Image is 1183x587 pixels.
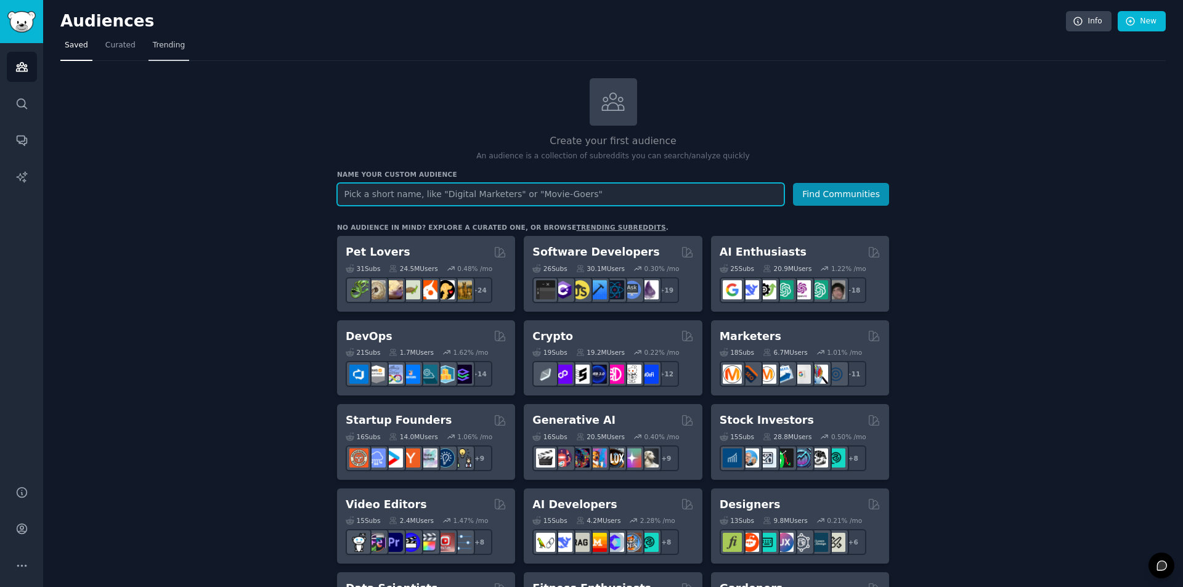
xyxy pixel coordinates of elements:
img: growmybusiness [453,448,472,468]
div: 19.2M Users [576,348,625,357]
div: + 8 [653,529,679,555]
img: dividends [723,448,742,468]
div: 15 Sub s [346,516,380,525]
img: logodesign [740,533,759,552]
img: Docker_DevOps [384,365,403,384]
h2: Marketers [720,329,781,344]
div: 0.21 % /mo [827,516,862,525]
div: 24.5M Users [389,264,437,273]
h2: Stock Investors [720,413,814,428]
div: 25 Sub s [720,264,754,273]
div: 20.5M Users [576,432,625,441]
img: herpetology [349,280,368,299]
img: finalcutpro [418,533,437,552]
h3: Name your custom audience [337,170,889,179]
img: userexperience [792,533,811,552]
h2: Startup Founders [346,413,452,428]
img: ethstaker [571,365,590,384]
span: Trending [153,40,185,51]
img: content_marketing [723,365,742,384]
div: + 24 [466,277,492,303]
img: defi_ [640,365,659,384]
div: 14.0M Users [389,432,437,441]
img: VideoEditors [401,533,420,552]
h2: Generative AI [532,413,616,428]
img: swingtrading [809,448,828,468]
div: 28.8M Users [763,432,811,441]
h2: Video Editors [346,497,427,512]
div: 13 Sub s [720,516,754,525]
img: LangChain [536,533,555,552]
img: csharp [553,280,572,299]
div: + 9 [653,445,679,471]
div: 1.7M Users [389,348,434,357]
img: ycombinator [401,448,420,468]
span: Curated [105,40,136,51]
img: 0xPolygon [553,365,572,384]
img: PetAdvice [436,280,455,299]
img: googleads [792,365,811,384]
img: AIDevelopersSociety [640,533,659,552]
div: 6.7M Users [763,348,808,357]
img: DeepSeek [740,280,759,299]
img: indiehackers [418,448,437,468]
h2: Pet Lovers [346,245,410,260]
div: 16 Sub s [346,432,380,441]
h2: DevOps [346,329,392,344]
img: reactnative [605,280,624,299]
img: web3 [588,365,607,384]
img: premiere [384,533,403,552]
div: + 6 [840,529,866,555]
a: trending subreddits [576,224,665,231]
div: 19 Sub s [532,348,567,357]
img: cockatiel [418,280,437,299]
img: PlatformEngineers [453,365,472,384]
img: SaaS [367,448,386,468]
img: AWS_Certified_Experts [367,365,386,384]
div: 2.4M Users [389,516,434,525]
div: 30.1M Users [576,264,625,273]
div: + 14 [466,361,492,387]
img: gopro [349,533,368,552]
img: Forex [757,448,776,468]
a: Info [1066,11,1112,32]
div: + 8 [840,445,866,471]
div: 9.8M Users [763,516,808,525]
h2: Create your first audience [337,134,889,149]
div: + 8 [466,529,492,555]
div: 31 Sub s [346,264,380,273]
div: 21 Sub s [346,348,380,357]
h2: AI Developers [532,497,617,512]
img: learnjavascript [571,280,590,299]
img: learndesign [809,533,828,552]
div: + 12 [653,361,679,387]
img: sdforall [588,448,607,468]
div: 4.2M Users [576,516,621,525]
img: chatgpt_prompts_ [809,280,828,299]
h2: Software Developers [532,245,659,260]
img: UXDesign [774,533,794,552]
div: 0.40 % /mo [644,432,680,441]
div: + 19 [653,277,679,303]
input: Pick a short name, like "Digital Marketers" or "Movie-Goers" [337,183,784,206]
a: Trending [148,36,189,61]
img: Rag [571,533,590,552]
div: 0.50 % /mo [831,432,866,441]
img: postproduction [453,533,472,552]
img: deepdream [571,448,590,468]
img: Youtubevideo [436,533,455,552]
img: FluxAI [605,448,624,468]
img: ballpython [367,280,386,299]
div: 15 Sub s [720,432,754,441]
img: llmops [622,533,641,552]
img: elixir [640,280,659,299]
img: platformengineering [418,365,437,384]
img: AItoolsCatalog [757,280,776,299]
img: EntrepreneurRideAlong [349,448,368,468]
img: starryai [622,448,641,468]
div: 1.06 % /mo [457,432,492,441]
img: DevOpsLinks [401,365,420,384]
img: software [536,280,555,299]
div: 1.22 % /mo [831,264,866,273]
h2: Designers [720,497,781,512]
